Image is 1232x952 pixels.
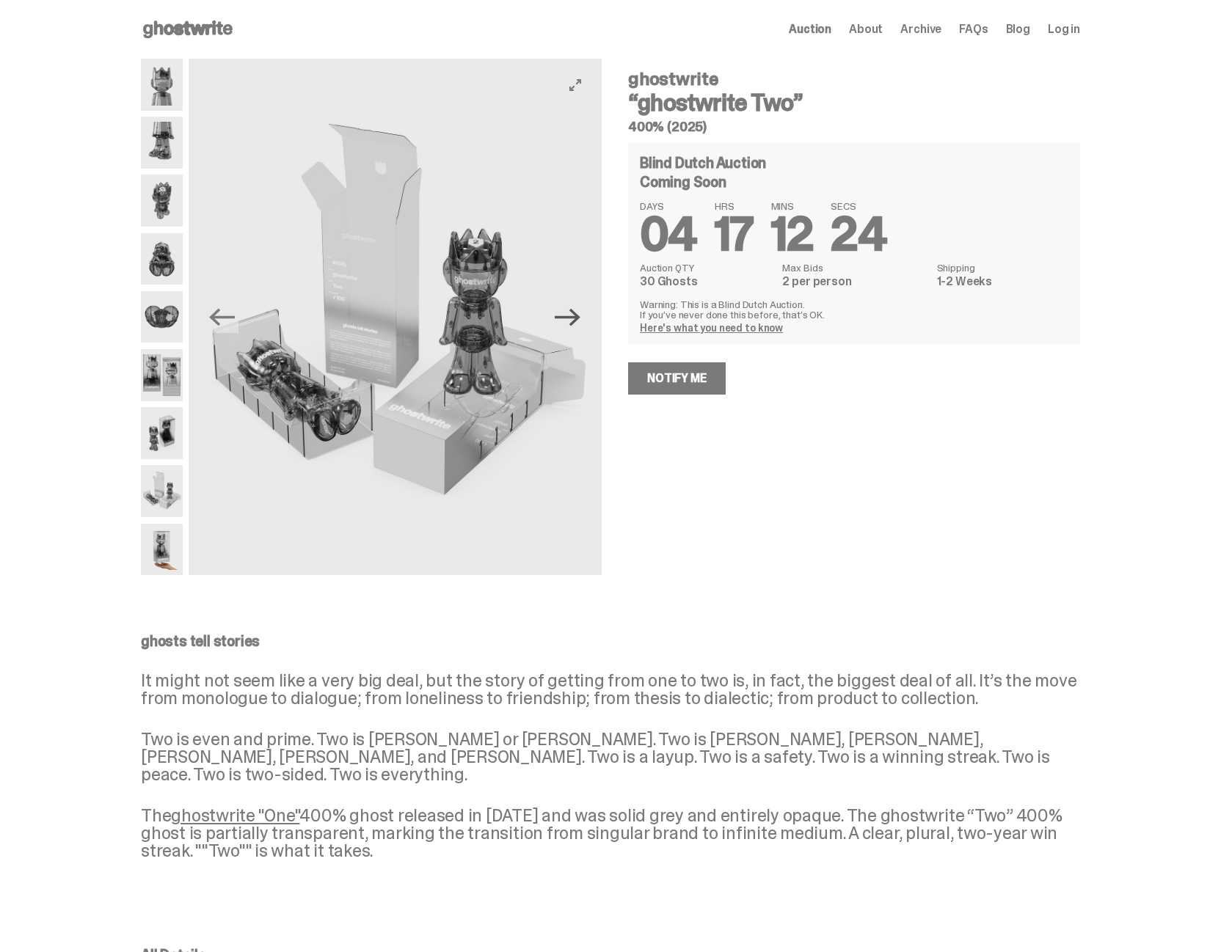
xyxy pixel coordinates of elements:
p: It might not seem like a very big deal, but the story of getting from one to two is, in fact, the... [141,672,1080,707]
button: Previous [206,301,238,333]
img: ghostwrite_Two_Media_11.png [141,407,183,459]
img: ghostwrite_Two_Media_1.png [141,59,183,111]
a: FAQs [959,23,988,35]
a: Archive [900,23,941,35]
span: MINS [771,201,814,211]
dt: Shipping [937,263,1068,273]
span: HRS [715,201,754,211]
h4: Blind Dutch Auction [640,155,766,170]
img: ghostwrite_Two_Media_5.png [141,175,183,227]
span: 17 [715,204,754,265]
p: The 400% ghost released in [DATE] and was solid grey and entirely opaque. The ghostwrite “Two” 40... [141,807,1080,860]
span: 12 [771,204,814,265]
a: Log in [1048,23,1080,35]
dd: 30 Ghosts [640,276,773,288]
h5: 400% (2025) [628,120,1080,133]
h4: ghostwrite [628,70,1080,88]
img: ghostwrite_Two_Media_14.png [141,524,183,576]
a: Notify Me [628,362,726,395]
dt: Max Bids [782,263,927,273]
img: ghostwrite_Two_Media_10.png [141,349,183,401]
a: About [849,23,883,35]
a: Blog [1006,23,1030,35]
img: ghostwrite_Two_Media_3.png [141,117,183,169]
img: ghostwrite_Two_Media_8.png [141,291,183,343]
img: ghostwrite_Two_Media_13.png [189,59,602,575]
div: Coming Soon [640,175,1068,189]
button: Next [552,301,584,333]
p: Two is even and prime. Two is [PERSON_NAME] or [PERSON_NAME]. Two is [PERSON_NAME], [PERSON_NAME]... [141,731,1080,783]
dd: 1-2 Weeks [937,276,1068,288]
p: ghosts tell stories [141,634,1080,648]
span: 04 [640,204,697,265]
a: Auction [789,23,831,35]
dt: Auction QTY [640,263,773,273]
img: ghostwrite_Two_Media_6.png [141,233,183,285]
p: Warning: This is a Blind Dutch Auction. If you’ve never done this before, that’s OK. [640,299,1068,320]
button: View full-screen [566,76,584,94]
a: ghostwrite "One" [171,804,299,827]
span: 24 [831,204,886,265]
span: SECS [831,201,886,211]
span: DAYS [640,201,697,211]
a: Here's what you need to know [640,321,783,334]
dd: 2 per person [782,276,927,288]
img: ghostwrite_Two_Media_13.png [141,465,183,517]
h3: “ghostwrite Two” [628,91,1080,114]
